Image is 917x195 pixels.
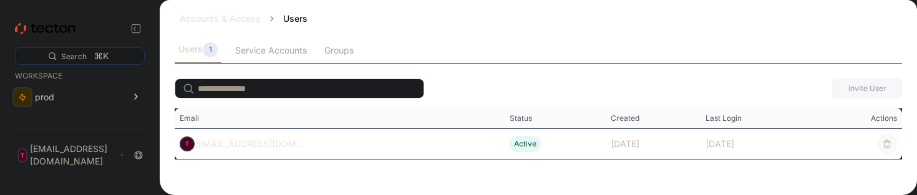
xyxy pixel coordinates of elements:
div: Groups [324,44,354,57]
p: 1 [209,44,212,56]
a: Dataflow [10,117,143,136]
p: [EMAIL_ADDRESS][DOMAIN_NAME] [30,143,117,168]
div: ⌘K [94,49,109,63]
div: Users [178,42,218,57]
span: Active [514,139,536,148]
a: Accounts & Access [180,13,261,24]
span: Status [510,113,532,123]
span: Invite User [840,79,894,98]
div: Search [61,50,87,62]
span: Last Login [706,113,742,123]
div: Service Accounts [235,44,307,57]
div: T [17,148,27,163]
p: WORKSPACE [15,70,138,82]
div: Search⌘K [15,47,145,65]
div: [DATE] [701,131,813,156]
span: Email [180,113,199,123]
div: [EMAIL_ADDRESS][DOMAIN_NAME] [195,136,304,151]
div: [DATE] [606,131,701,156]
div: prod [35,93,124,102]
div: T [180,136,195,151]
a: T[EMAIL_ADDRESS][DOMAIN_NAME] [180,136,304,151]
div: Users [278,12,313,25]
span: Actions [871,113,897,123]
span: Created [611,113,639,123]
button: Invite User [832,78,902,98]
